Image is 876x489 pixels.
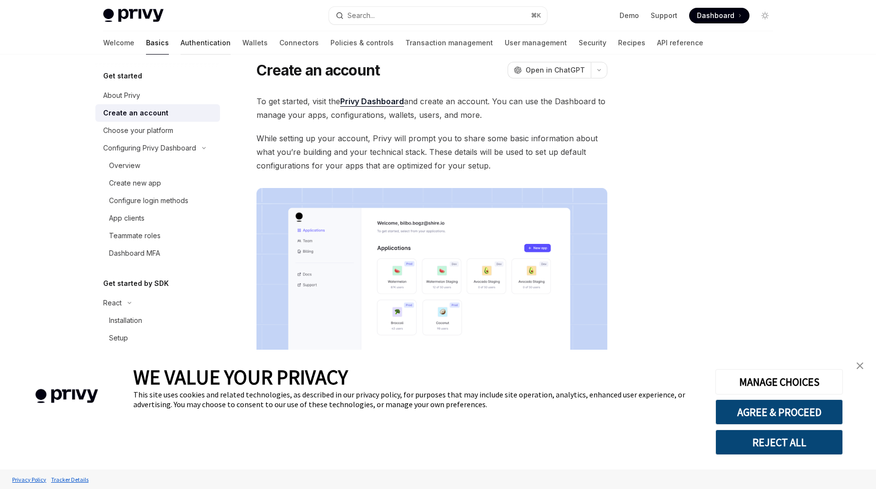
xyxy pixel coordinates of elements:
[508,62,591,78] button: Open in ChatGPT
[103,278,169,289] h5: Get started by SDK
[242,31,268,55] a: Wallets
[133,364,348,390] span: WE VALUE YOUR PRIVACY
[279,31,319,55] a: Connectors
[95,122,220,139] a: Choose your platform
[10,471,49,488] a: Privacy Policy
[109,177,161,189] div: Create new app
[103,107,168,119] div: Create an account
[347,10,375,21] div: Search...
[15,375,119,417] img: company logo
[757,8,773,23] button: Toggle dark mode
[651,11,677,20] a: Support
[657,31,703,55] a: API reference
[689,8,749,23] a: Dashboard
[133,390,701,409] div: This site uses cookies and related technologies, as described in our privacy policy, for purposes...
[330,31,394,55] a: Policies & controls
[715,399,843,425] button: AGREE & PROCEED
[103,70,142,82] h5: Get started
[103,9,164,22] img: light logo
[146,31,169,55] a: Basics
[850,356,870,376] a: close banner
[109,230,161,242] div: Teammate roles
[715,369,843,395] button: MANAGE CHOICES
[618,31,645,55] a: Recipes
[95,104,220,122] a: Create an account
[95,227,220,244] a: Teammate roles
[109,195,188,207] div: Configure login methods
[329,7,547,24] button: Search...⌘K
[95,174,220,192] a: Create new app
[95,157,220,174] a: Overview
[103,125,173,136] div: Choose your platform
[109,160,140,171] div: Overview
[256,94,607,122] span: To get started, visit the and create an account. You can use the Dashboard to manage your apps, c...
[95,347,220,364] a: Quickstart
[109,212,145,224] div: App clients
[340,96,404,107] a: Privy Dashboard
[109,315,142,326] div: Installation
[256,61,380,79] h1: Create an account
[95,192,220,209] a: Configure login methods
[620,11,639,20] a: Demo
[505,31,567,55] a: User management
[103,31,134,55] a: Welcome
[697,11,734,20] span: Dashboard
[857,362,863,369] img: close banner
[95,87,220,104] a: About Privy
[109,332,128,344] div: Setup
[95,294,220,312] button: React
[49,471,91,488] a: Tracker Details
[181,31,231,55] a: Authentication
[109,247,160,259] div: Dashboard MFA
[405,31,493,55] a: Transaction management
[95,329,220,347] a: Setup
[95,312,220,329] a: Installation
[531,12,541,19] span: ⌘ K
[256,188,607,439] img: images/Dash.png
[526,65,585,75] span: Open in ChatGPT
[103,90,140,101] div: About Privy
[256,132,607,172] span: While setting up your account, Privy will prompt you to share some basic information about what y...
[95,139,220,157] button: Configuring Privy Dashboard
[579,31,606,55] a: Security
[103,142,196,154] div: Configuring Privy Dashboard
[95,244,220,262] a: Dashboard MFA
[103,297,122,309] div: React
[715,430,843,455] button: REJECT ALL
[95,209,220,227] a: App clients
